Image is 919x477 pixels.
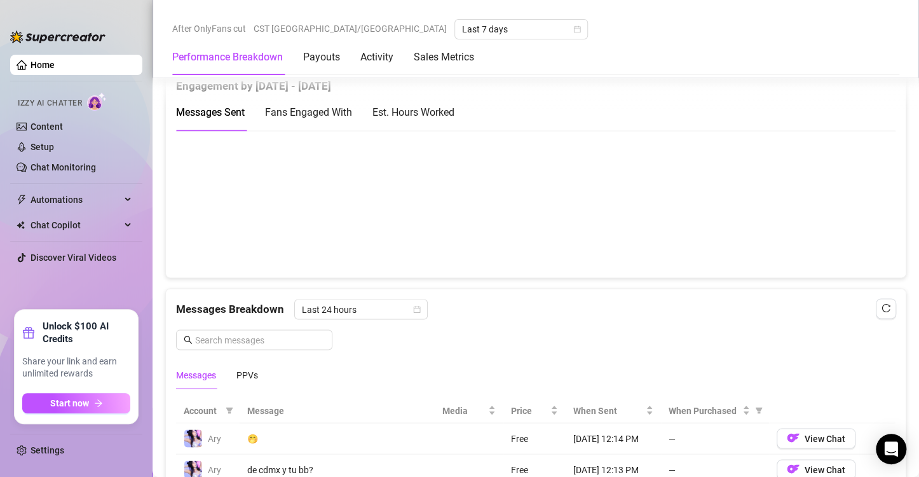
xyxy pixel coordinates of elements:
[503,398,566,423] th: Price
[17,195,27,205] span: thunderbolt
[566,398,661,423] th: When Sent
[22,393,130,413] button: Start nowarrow-right
[17,221,25,230] img: Chat Copilot
[87,92,107,111] img: AI Chatter
[247,431,427,445] div: 🤭
[573,25,581,33] span: calendar
[876,434,906,464] div: Open Intercom Messenger
[208,464,221,474] span: Ary
[777,428,855,448] button: OFView Chat
[882,303,890,312] span: reload
[226,406,233,414] span: filter
[435,398,503,423] th: Media
[184,403,221,417] span: Account
[184,429,202,447] img: Ary
[31,252,116,263] a: Discover Viral Videos
[10,31,106,43] img: logo-BBDzfeDw.svg
[787,431,800,444] img: OF
[31,60,55,70] a: Home
[223,401,236,420] span: filter
[442,403,486,417] span: Media
[303,50,340,65] div: Payouts
[360,50,393,65] div: Activity
[31,162,96,172] a: Chat Monitoring
[787,462,800,475] img: OF
[31,445,64,455] a: Settings
[661,398,769,423] th: When Purchased
[172,19,246,38] span: After OnlyFans cut
[43,320,130,345] strong: Unlock $100 AI Credits
[254,19,447,38] span: CST [GEOGRAPHIC_DATA]/[GEOGRAPHIC_DATA]
[195,333,325,347] input: Search messages
[240,398,435,423] th: Message
[247,462,427,476] div: de cdmx y tu bb?
[573,403,643,417] span: When Sent
[805,433,845,443] span: View Chat
[503,423,566,454] td: Free
[777,467,855,477] a: OFView Chat
[755,406,763,414] span: filter
[31,121,63,132] a: Content
[31,142,54,152] a: Setup
[511,403,548,417] span: Price
[31,215,121,235] span: Chat Copilot
[777,436,855,446] a: OFView Chat
[661,423,769,454] td: —
[372,104,454,120] div: Est. Hours Worked
[462,20,580,39] span: Last 7 days
[302,300,420,319] span: Last 24 hours
[265,106,352,118] span: Fans Engaged With
[413,305,421,313] span: calendar
[18,97,82,109] span: Izzy AI Chatter
[208,433,221,443] span: Ary
[236,368,258,382] div: PPVs
[669,403,740,417] span: When Purchased
[414,50,474,65] div: Sales Metrics
[50,398,89,408] span: Start now
[752,401,765,420] span: filter
[176,368,216,382] div: Messages
[176,106,245,118] span: Messages Sent
[22,356,130,380] span: Share your link and earn unlimited rewards
[566,423,661,454] td: [DATE] 12:14 PM
[805,464,845,474] span: View Chat
[94,399,103,408] span: arrow-right
[176,67,895,95] div: Engagement by [DATE] - [DATE]
[172,50,283,65] div: Performance Breakdown
[176,299,895,319] div: Messages Breakdown
[31,190,121,210] span: Automations
[22,326,35,339] span: gift
[184,335,193,344] span: search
